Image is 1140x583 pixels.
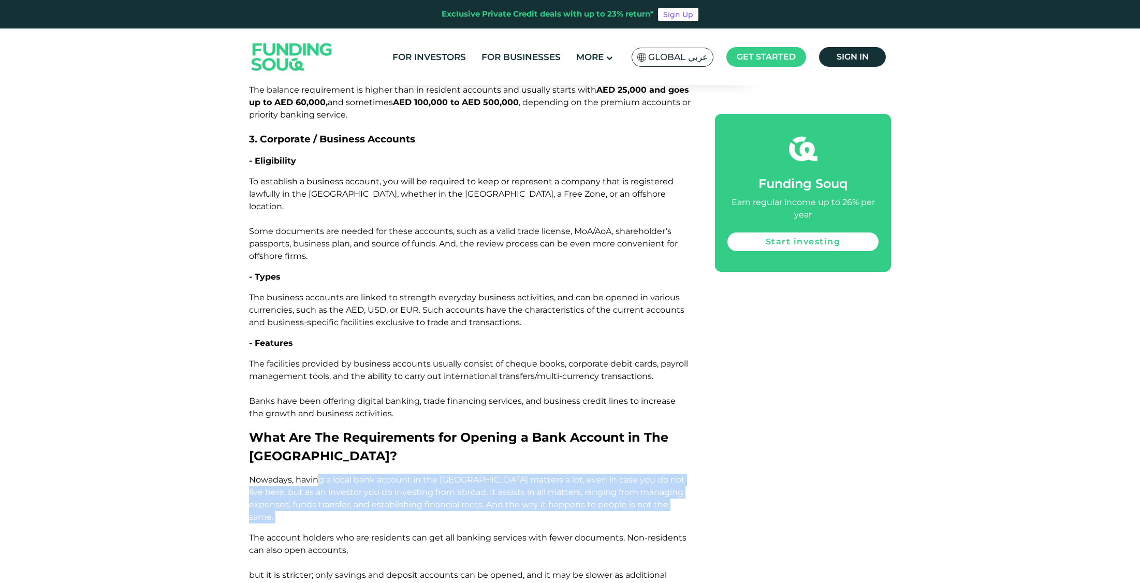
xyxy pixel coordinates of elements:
span: - Features [249,338,293,348]
a: Start investing [727,232,879,251]
span: Global عربي [648,51,708,63]
img: SA Flag [637,53,647,62]
a: For Investors [390,49,469,66]
strong: AED 100,000 to AED 500,000 [393,97,519,107]
div: Exclusive Private Credit deals with up to 23% return* [442,8,654,20]
a: Sign Up [658,8,698,21]
span: - Eligibility [249,156,296,166]
a: For Businesses [479,49,563,66]
span: - Types [249,272,281,282]
span: Get started [737,52,796,62]
a: Sign in [819,47,886,67]
span: 3. Corporate / Business Accounts [249,133,415,145]
span: What Are The Requirements for Opening a Bank Account in The [GEOGRAPHIC_DATA]? [249,430,668,463]
span: Sign in [837,52,869,62]
img: Logo [241,31,343,83]
span: Nowadays, having a local bank account in the [GEOGRAPHIC_DATA] matters a lot, even in case you do... [249,475,685,522]
span: To establish a business account, you will be required to keep or represent a company that is regi... [249,177,678,261]
span: Funding Souq [758,176,847,191]
span: The facilities provided by business accounts usually consist of cheque books, corporate debit car... [249,359,688,418]
span: More [576,52,604,62]
div: Earn regular income up to 26% per year [727,196,879,221]
span: The business accounts are linked to strength everyday business activities, and can be opened in v... [249,293,684,327]
img: fsicon [789,135,817,163]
